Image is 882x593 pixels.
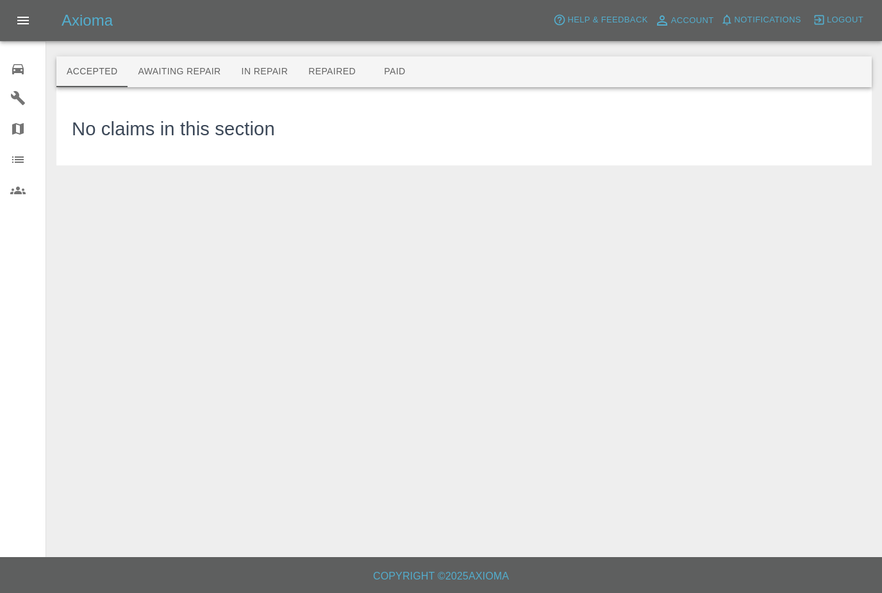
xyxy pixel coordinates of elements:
h5: Axioma [62,10,113,31]
button: Notifications [717,10,804,30]
button: In Repair [231,56,299,87]
button: Awaiting Repair [128,56,231,87]
button: Logout [810,10,867,30]
span: Notifications [735,13,801,28]
a: Account [651,10,717,31]
button: Repaired [298,56,366,87]
button: Accepted [56,56,128,87]
span: Logout [827,13,863,28]
h6: Copyright © 2025 Axioma [10,567,872,585]
h3: No claims in this section [72,115,275,144]
span: Account [671,13,714,28]
button: Open drawer [8,5,38,36]
span: Help & Feedback [567,13,647,28]
button: Help & Feedback [550,10,651,30]
button: Paid [366,56,424,87]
